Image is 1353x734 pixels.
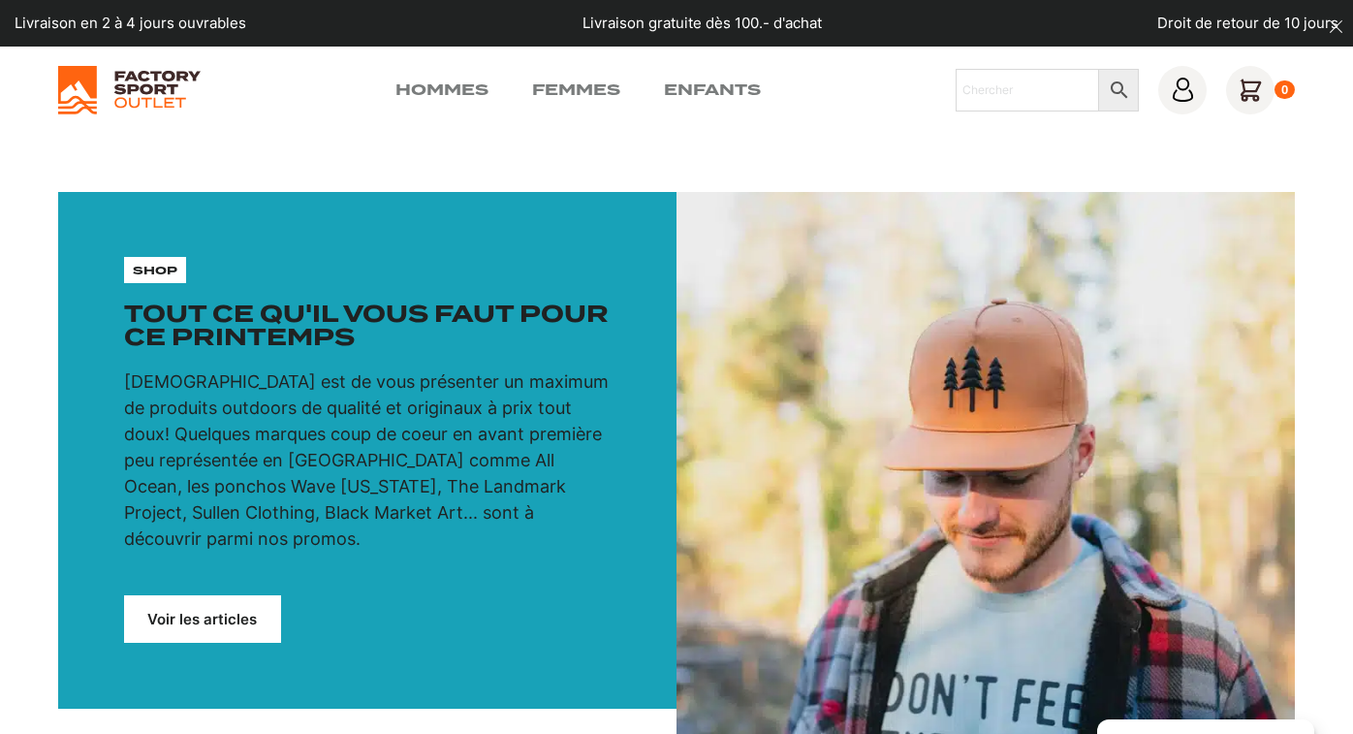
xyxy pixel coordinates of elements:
p: shop [133,262,177,279]
a: Hommes [395,79,488,102]
h1: Tout ce qu'il vous faut pour ce printemps [124,303,612,349]
p: Livraison gratuite dès 100.- d'achat [582,13,822,35]
img: Factory Sport Outlet [58,66,201,114]
a: Enfants [664,79,761,102]
a: Femmes [532,79,620,102]
button: dismiss [1319,10,1353,44]
p: [DEMOGRAPHIC_DATA] est de vous présenter un maximum de produits outdoors de qualité et originaux ... [124,368,612,552]
p: Droit de retour de 10 jours [1157,13,1338,35]
input: Chercher [956,69,1099,112]
a: Voir les articles [124,595,281,643]
div: 0 [1274,80,1295,100]
p: Livraison en 2 à 4 jours ouvrables [15,13,246,35]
